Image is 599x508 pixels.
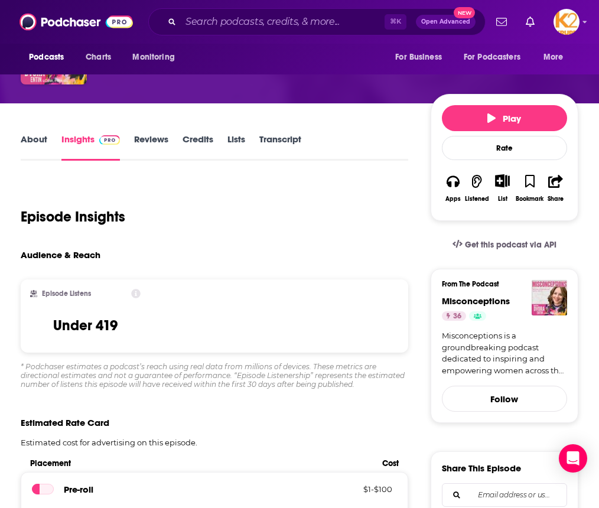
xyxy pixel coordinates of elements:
h3: From The Podcast [442,280,558,288]
button: Play [442,105,567,131]
input: Search podcasts, credits, & more... [181,12,385,31]
img: Podchaser - Follow, Share and Rate Podcasts [19,11,133,33]
button: Share [544,167,567,210]
a: InsightsPodchaser Pro [61,133,120,161]
span: Cost [382,458,399,468]
a: Misconceptions [442,295,510,307]
button: Listened [464,167,490,210]
img: User Profile [554,9,580,35]
button: Show More Button [490,174,515,187]
a: Show notifications dropdown [521,12,539,32]
span: Get this podcast via API [465,240,556,250]
a: Misconceptions is a groundbreaking podcast dedicated to inspiring and empowering women across the... [442,330,567,376]
div: Bookmark [516,196,543,203]
img: Misconceptions [532,280,567,315]
span: Podcasts [29,49,64,66]
div: Apps [445,196,461,203]
span: For Podcasters [464,49,520,66]
a: Credits [183,133,213,161]
a: 36 [442,311,466,321]
button: open menu [124,46,190,69]
button: Apps [442,167,464,210]
span: For Business [395,49,442,66]
a: Lists [227,133,245,161]
span: Monitoring [132,49,174,66]
button: open menu [535,46,578,69]
a: Get this podcast via API [443,230,566,259]
a: Reviews [134,133,168,161]
p: $ 1 - $ 100 [315,484,392,494]
img: Podchaser Pro [99,135,120,145]
span: Pre -roll [64,484,93,495]
div: Search followers [442,483,567,507]
h1: Episode Insights [21,208,125,226]
span: Estimated Rate Card [21,417,109,428]
span: New [454,7,475,18]
button: open menu [21,46,79,69]
h3: Audience & Reach [21,249,100,260]
div: Search podcasts, credits, & more... [148,8,486,35]
button: open menu [456,46,538,69]
button: open menu [387,46,457,69]
div: Open Intercom Messenger [559,444,587,473]
a: Charts [78,46,118,69]
span: Charts [86,49,111,66]
h3: Share This Episode [442,463,521,474]
div: Share [548,196,564,203]
p: Estimated cost for advertising on this episode. [21,438,408,447]
div: Listened [465,196,489,203]
span: More [543,49,564,66]
span: Play [487,113,521,124]
a: About [21,133,47,161]
h2: Episode Listens [42,289,91,298]
span: Placement [30,458,372,468]
div: List [498,195,507,203]
span: Open Advanced [421,19,470,25]
input: Email address or username... [452,484,557,506]
span: 36 [453,311,461,323]
div: Show More ButtonList [490,167,515,210]
button: Show profile menu [554,9,580,35]
a: Show notifications dropdown [491,12,512,32]
button: Bookmark [515,167,544,210]
button: Follow [442,386,567,412]
a: Transcript [259,133,301,161]
h3: Under 419 [53,317,118,334]
span: ⌘ K [385,14,406,30]
button: Open AdvancedNew [416,15,476,29]
div: * Podchaser estimates a podcast’s reach using real data from millions of devices. These metrics a... [21,362,408,389]
div: Rate [442,136,567,160]
span: Logged in as K2Krupp [554,9,580,35]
